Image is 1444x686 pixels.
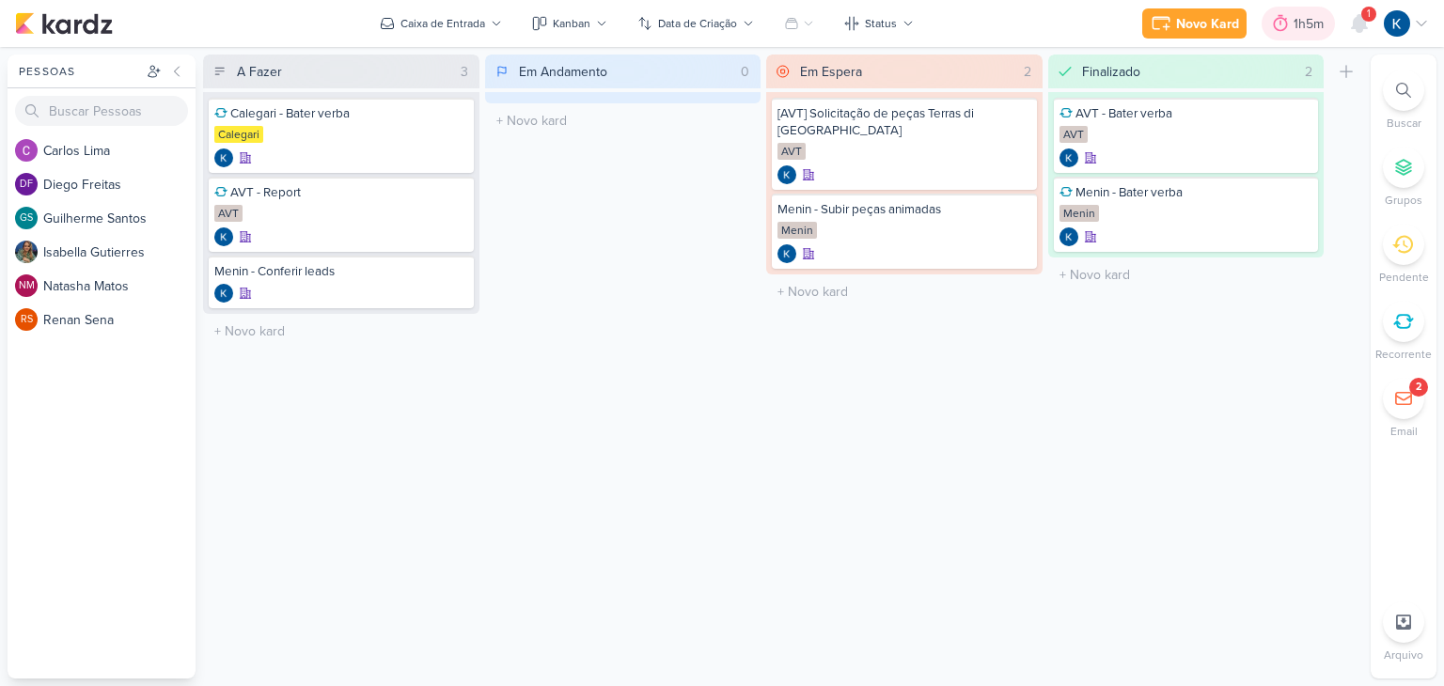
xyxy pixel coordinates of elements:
p: Email [1390,423,1418,440]
div: Menin [1059,205,1099,222]
div: Novo Kard [1176,14,1239,34]
img: Kayllanie | Tagawa [1384,10,1410,37]
div: Criador(a): Kayllanie | Tagawa [214,148,233,167]
div: AVT [777,143,806,160]
input: Buscar Pessoas [15,96,188,126]
div: 3 [453,62,476,82]
div: Criador(a): Kayllanie | Tagawa [214,227,233,246]
div: AVT - Report [214,184,468,201]
img: Kayllanie | Tagawa [1059,227,1078,246]
div: C a r l o s L i m a [43,141,196,161]
div: Criador(a): Kayllanie | Tagawa [1059,227,1078,246]
img: Kayllanie | Tagawa [214,148,233,167]
div: 2 [1416,380,1421,395]
div: N a t a s h a M a t o s [43,276,196,296]
p: Arquivo [1384,647,1423,663]
div: Guilherme Santos [15,207,38,229]
img: Isabella Gutierres [15,241,38,263]
div: Menin - Subir peças animadas [777,201,1031,218]
img: Kayllanie | Tagawa [214,284,233,303]
div: Calegari [214,126,263,143]
p: GS [20,213,33,224]
div: Pessoas [15,63,143,80]
div: Criador(a): Kayllanie | Tagawa [777,244,796,263]
div: G u i l h e r m e S a n t o s [43,209,196,228]
div: AVT [214,205,243,222]
div: AVT [1059,126,1088,143]
li: Ctrl + F [1371,70,1436,132]
button: Novo Kard [1142,8,1247,39]
img: kardz.app [15,12,113,35]
div: Criador(a): Kayllanie | Tagawa [777,165,796,184]
div: Menin - Conferir leads [214,263,468,280]
div: 2 [1297,62,1320,82]
div: 0 [733,62,757,82]
p: DF [20,179,33,190]
div: [AVT] Solicitação de peças Terras di Treviso [777,105,1031,139]
img: Kayllanie | Tagawa [777,244,796,263]
input: + Novo kard [1052,261,1321,288]
div: Renan Sena [15,308,38,331]
input: + Novo kard [489,107,758,134]
div: Menin - Bater verba [1059,184,1313,201]
div: Diego Freitas [15,173,38,195]
div: 2 [1016,62,1039,82]
span: 1 [1367,7,1371,22]
div: Criador(a): Kayllanie | Tagawa [1059,148,1078,167]
div: I s a b e l l a G u t i e r r e s [43,242,196,262]
input: + Novo kard [207,318,476,345]
p: Recorrente [1375,346,1432,363]
div: Criador(a): Kayllanie | Tagawa [214,284,233,303]
div: R e n a n S e n a [43,310,196,330]
p: NM [19,281,35,291]
div: AVT - Bater verba [1059,105,1313,122]
div: Calegari - Bater verba [214,105,468,122]
img: Kayllanie | Tagawa [777,165,796,184]
div: 1h5m [1294,14,1329,34]
p: Grupos [1385,192,1422,209]
img: Kayllanie | Tagawa [1059,148,1078,167]
div: Menin [777,222,817,239]
div: D i e g o F r e i t a s [43,175,196,195]
img: Kayllanie | Tagawa [214,227,233,246]
div: Natasha Matos [15,274,38,297]
input: + Novo kard [770,278,1039,305]
img: Carlos Lima [15,139,38,162]
p: Pendente [1379,269,1429,286]
p: Buscar [1387,115,1421,132]
p: RS [21,315,33,325]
